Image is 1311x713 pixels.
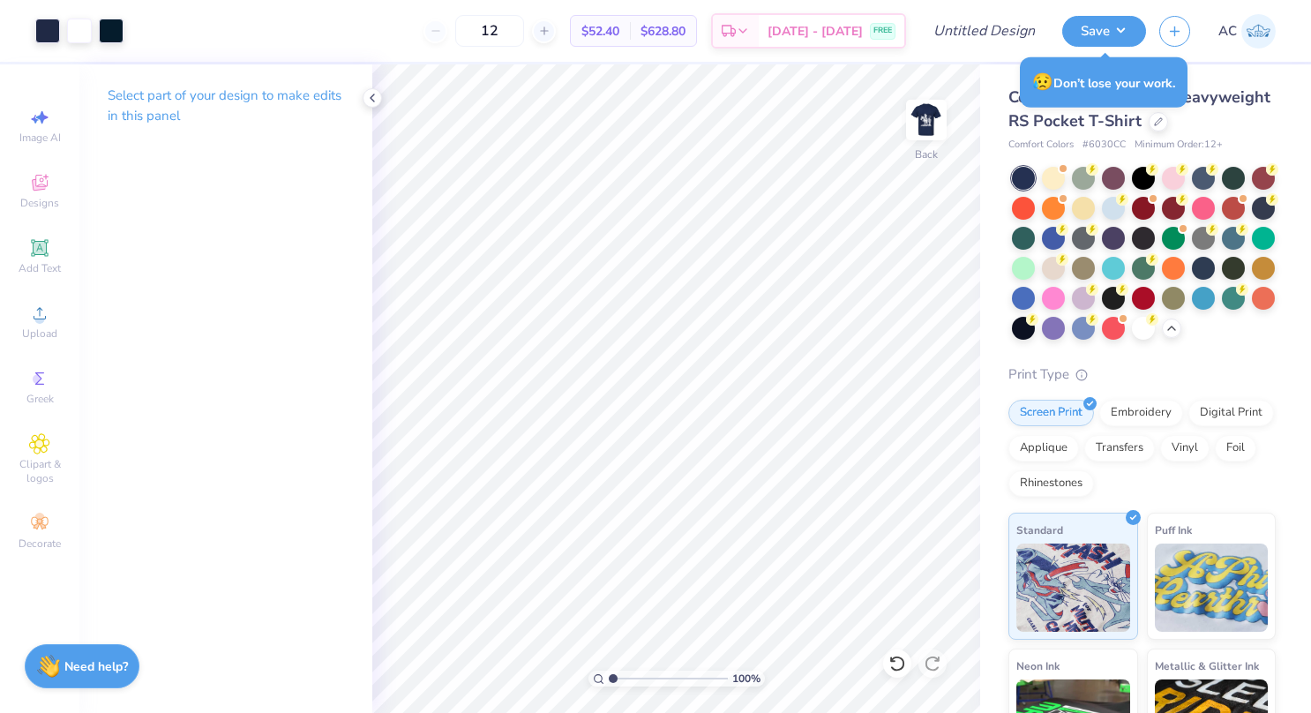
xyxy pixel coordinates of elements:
span: Upload [22,326,57,341]
div: Rhinestones [1008,470,1094,497]
div: Digital Print [1188,400,1274,426]
span: Clipart & logos [9,457,71,485]
img: Puff Ink [1155,544,1269,632]
span: 😥 [1032,71,1053,94]
input: – – [455,15,524,47]
div: Embroidery [1099,400,1183,426]
span: Comfort Colors Adult Heavyweight RS Pocket T-Shirt [1008,86,1270,131]
a: AC [1218,14,1276,49]
input: Untitled Design [919,13,1049,49]
p: Select part of your design to make edits in this panel [108,86,344,126]
img: Alex Clarkson [1241,14,1276,49]
span: Decorate [19,537,61,551]
span: 100 % [732,671,760,687]
span: Designs [20,196,59,210]
div: Foil [1215,435,1256,462]
span: $52.40 [581,22,619,41]
div: Transfers [1084,435,1155,462]
div: Back [915,146,938,162]
div: Vinyl [1160,435,1210,462]
div: Print Type [1008,364,1276,385]
span: Minimum Order: 12 + [1135,138,1223,153]
span: Metallic & Glitter Ink [1155,657,1259,675]
span: Greek [26,392,54,406]
span: FREE [873,25,892,37]
span: Image AI [19,131,61,145]
img: Back [909,102,944,138]
span: Comfort Colors [1008,138,1074,153]
span: $628.80 [641,22,685,41]
div: Screen Print [1008,400,1094,426]
div: Applique [1008,435,1079,462]
span: Add Text [19,261,61,275]
span: Neon Ink [1016,657,1060,675]
span: [DATE] - [DATE] [768,22,863,41]
img: Standard [1016,544,1130,632]
span: AC [1218,21,1237,41]
strong: Need help? [64,658,128,675]
span: Standard [1016,521,1063,539]
div: Don’t lose your work. [1020,57,1187,108]
span: Puff Ink [1155,521,1192,539]
span: # 6030CC [1083,138,1126,153]
button: Save [1062,16,1146,47]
